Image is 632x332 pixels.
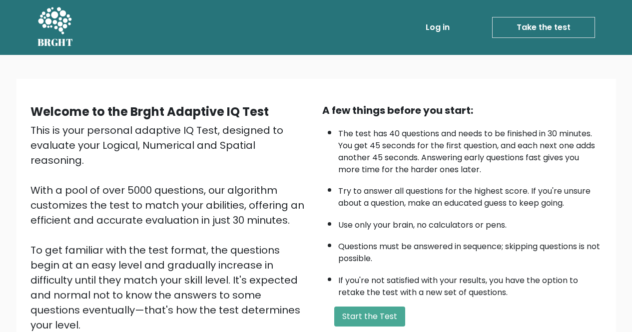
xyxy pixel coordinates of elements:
[322,103,602,118] div: A few things before you start:
[338,214,602,231] li: Use only your brain, no calculators or pens.
[338,180,602,209] li: Try to answer all questions for the highest score. If you're unsure about a question, make an edu...
[492,17,595,38] a: Take the test
[422,17,454,37] a: Log in
[338,270,602,299] li: If you're not satisfied with your results, you have the option to retake the test with a new set ...
[37,4,73,51] a: BRGHT
[338,123,602,176] li: The test has 40 questions and needs to be finished in 30 minutes. You get 45 seconds for the firs...
[338,236,602,265] li: Questions must be answered in sequence; skipping questions is not possible.
[37,36,73,48] h5: BRGHT
[334,307,405,327] button: Start the Test
[30,103,269,120] b: Welcome to the Brght Adaptive IQ Test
